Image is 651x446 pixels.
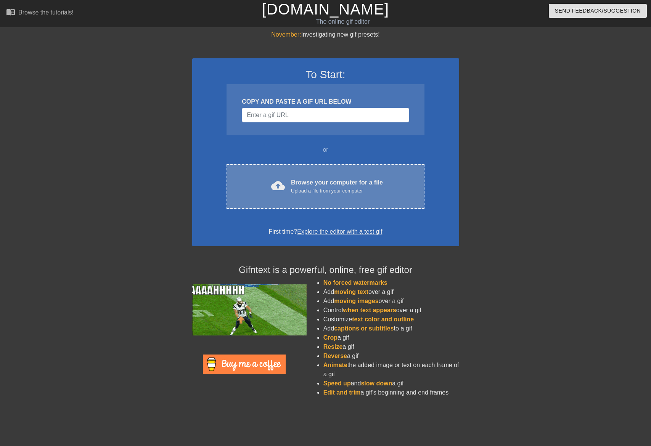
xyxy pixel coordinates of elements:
[18,9,74,16] div: Browse the tutorials!
[242,108,409,122] input: Username
[242,97,409,106] div: COPY AND PASTE A GIF URL BELOW
[323,379,459,388] li: and a gif
[192,30,459,39] div: Investigating new gif presets!
[291,178,383,195] div: Browse your computer for a file
[323,315,459,324] li: Customize
[323,380,351,387] span: Speed up
[323,342,459,351] li: a gif
[202,227,449,236] div: First time?
[334,325,394,332] span: captions or subtitles
[323,333,459,342] li: a gif
[262,1,389,18] a: [DOMAIN_NAME]
[323,324,459,333] li: Add to a gif
[202,68,449,81] h3: To Start:
[361,380,392,387] span: slow down
[221,17,465,26] div: The online gif editor
[334,298,378,304] span: moving images
[323,297,459,306] li: Add over a gif
[323,343,343,350] span: Resize
[323,334,338,341] span: Crop
[323,279,387,286] span: No forced watermarks
[203,355,286,374] img: Buy Me A Coffee
[212,145,439,154] div: or
[343,307,396,313] span: when text appears
[192,284,307,335] img: football_small.gif
[6,7,15,16] span: menu_book
[297,228,382,235] a: Explore the editor with a test gif
[323,361,459,379] li: the added image or text on each frame of a gif
[291,187,383,195] div: Upload a file from your computer
[323,353,347,359] span: Reverse
[323,351,459,361] li: a gif
[192,265,459,276] h4: Gifntext is a powerful, online, free gif editor
[323,388,459,397] li: a gif's beginning and end frames
[6,7,74,19] a: Browse the tutorials!
[323,306,459,315] li: Control over a gif
[352,316,414,322] span: text color and outline
[323,389,361,396] span: Edit and trim
[323,287,459,297] li: Add over a gif
[334,289,368,295] span: moving text
[549,4,647,18] button: Send Feedback/Suggestion
[271,179,285,193] span: cloud_upload
[271,31,301,38] span: November:
[323,362,347,368] span: Animate
[555,6,641,16] span: Send Feedback/Suggestion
